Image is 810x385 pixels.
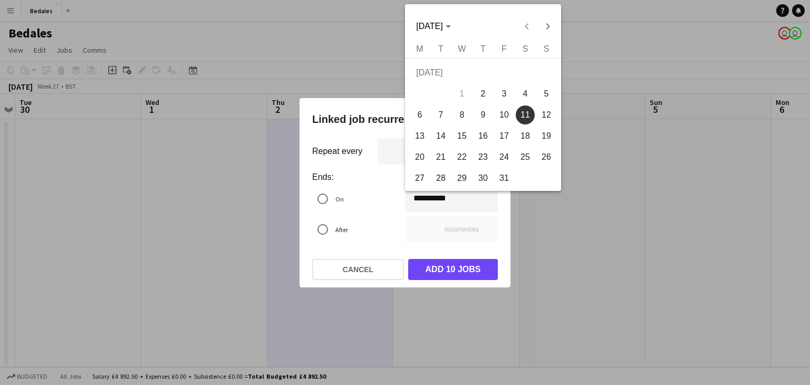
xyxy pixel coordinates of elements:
span: F [502,44,507,53]
button: 24-07-2026 [494,147,515,168]
span: S [523,44,528,53]
button: 15-07-2026 [451,126,472,147]
span: 28 [431,169,450,188]
button: 06-07-2026 [409,104,430,126]
span: 10 [495,105,514,124]
span: W [458,44,466,53]
button: 19-07-2026 [536,126,557,147]
button: 16-07-2026 [472,126,494,147]
button: 18-07-2026 [515,126,536,147]
span: 19 [537,127,556,146]
span: T [480,44,486,53]
span: 4 [516,84,535,103]
button: 25-07-2026 [515,147,536,168]
span: 3 [495,84,514,103]
span: 25 [516,148,535,167]
button: 30-07-2026 [472,168,494,189]
span: S [544,44,549,53]
button: 05-07-2026 [536,83,557,104]
span: 8 [452,105,471,124]
span: 1 [452,84,471,103]
span: 6 [410,105,429,124]
button: 09-07-2026 [472,104,494,126]
button: 13-07-2026 [409,126,430,147]
span: 15 [452,127,471,146]
span: 23 [474,148,493,167]
span: 21 [431,148,450,167]
span: 30 [474,169,493,188]
button: 02-07-2026 [472,83,494,104]
span: 9 [474,105,493,124]
td: [DATE] [409,62,557,83]
span: 29 [452,169,471,188]
button: 26-07-2026 [536,147,557,168]
button: 21-07-2026 [430,147,451,168]
button: 22-07-2026 [451,147,472,168]
span: 17 [495,127,514,146]
button: 28-07-2026 [430,168,451,189]
button: 29-07-2026 [451,168,472,189]
button: 20-07-2026 [409,147,430,168]
button: 11-07-2026 [515,104,536,126]
button: Choose month and year [412,17,455,36]
span: 26 [537,148,556,167]
button: 31-07-2026 [494,168,515,189]
button: 17-07-2026 [494,126,515,147]
span: 18 [516,127,535,146]
button: 08-07-2026 [451,104,472,126]
button: 12-07-2026 [536,104,557,126]
span: 13 [410,127,429,146]
span: 7 [431,105,450,124]
button: 10-07-2026 [494,104,515,126]
span: 16 [474,127,493,146]
button: Next month [537,16,558,37]
button: 03-07-2026 [494,83,515,104]
span: 31 [495,169,514,188]
span: M [416,44,423,53]
button: 01-07-2026 [451,83,472,104]
button: 23-07-2026 [472,147,494,168]
span: 5 [537,84,556,103]
button: 07-07-2026 [430,104,451,126]
span: 24 [495,148,514,167]
span: 14 [431,127,450,146]
span: 2 [474,84,493,103]
button: 04-07-2026 [515,83,536,104]
span: 20 [410,148,429,167]
span: 22 [452,148,471,167]
button: 27-07-2026 [409,168,430,189]
span: [DATE] [416,22,442,31]
span: 12 [537,105,556,124]
button: 14-07-2026 [430,126,451,147]
span: 27 [410,169,429,188]
span: 11 [516,105,535,124]
span: T [438,44,443,53]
